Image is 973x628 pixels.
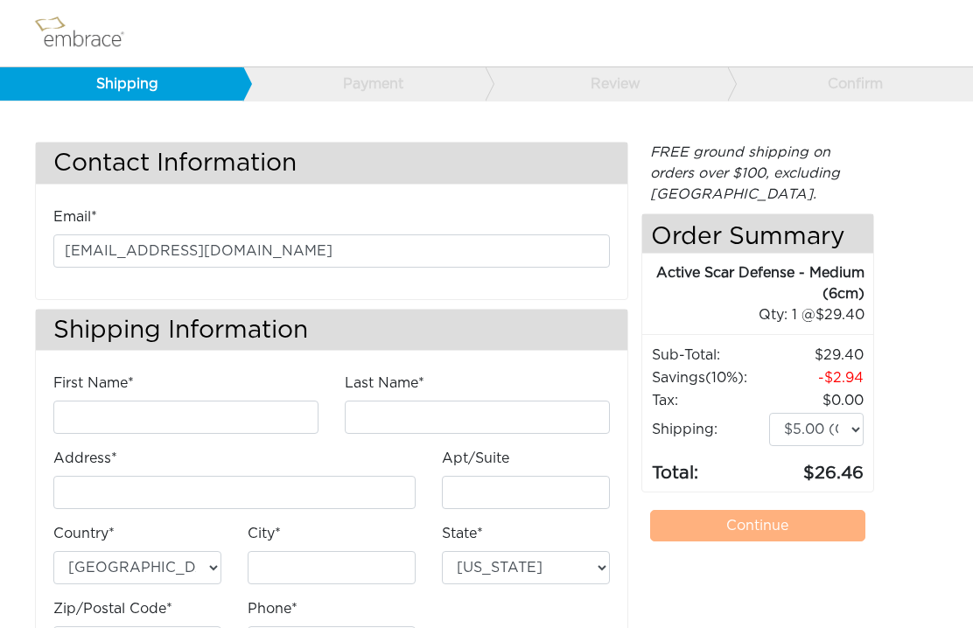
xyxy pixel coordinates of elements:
td: Total: [651,447,768,487]
h3: Contact Information [36,143,627,184]
h4: Order Summary [642,214,873,254]
label: First Name* [53,373,134,394]
td: 26.46 [768,447,864,487]
div: 1 @ [664,304,864,325]
label: State* [442,523,483,544]
td: Shipping: [651,412,768,447]
img: logo.png [31,11,144,55]
span: 29.40 [815,308,864,322]
span: (10%) [705,371,744,385]
a: Payment [242,67,486,101]
div: Active Scar Defense - Medium (6cm) [642,262,864,304]
label: City* [248,523,281,544]
label: Country* [53,523,115,544]
td: Sub-Total: [651,344,768,366]
td: Tax: [651,389,768,412]
div: FREE ground shipping on orders over $100, excluding [GEOGRAPHIC_DATA]. [641,142,874,205]
h3: Shipping Information [36,310,627,351]
td: Savings : [651,366,768,389]
label: Apt/Suite [442,448,509,469]
label: Address* [53,448,117,469]
a: Confirm [727,67,970,101]
a: Continue [650,510,865,541]
label: Email* [53,206,97,227]
td: 0.00 [768,389,864,412]
a: Review [485,67,728,101]
label: Phone* [248,598,297,619]
td: 2.94 [768,366,864,389]
label: Last Name* [345,373,424,394]
label: Zip/Postal Code* [53,598,172,619]
td: 29.40 [768,344,864,366]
